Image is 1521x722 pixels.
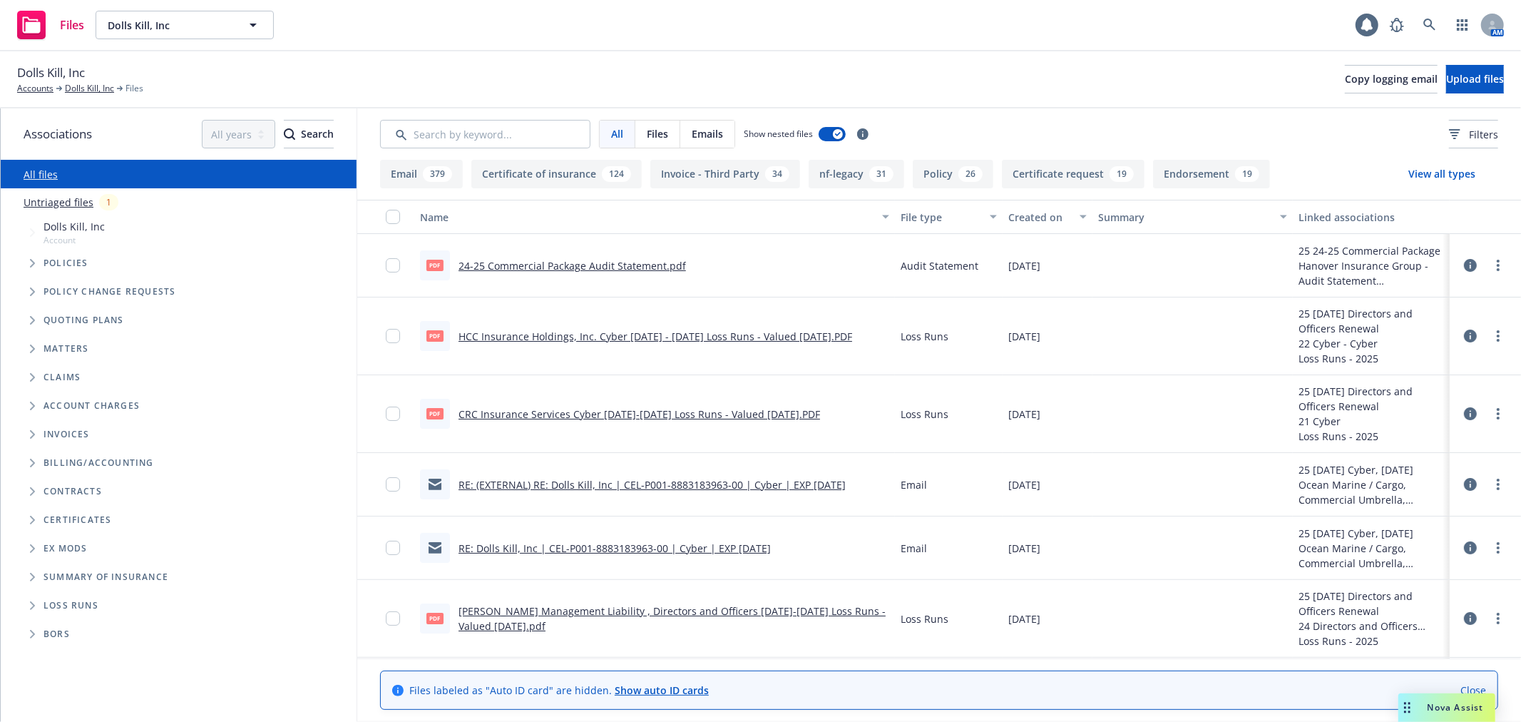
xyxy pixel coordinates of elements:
[901,258,978,273] span: Audit Statement
[1428,701,1484,713] span: Nova Assist
[1008,611,1040,626] span: [DATE]
[43,459,154,467] span: Billing/Accounting
[1110,166,1134,182] div: 19
[1448,11,1477,39] a: Switch app
[1299,526,1444,571] div: 25 [DATE] Cyber, [DATE] Ocean Marine / Cargo, Commercial Umbrella, Commercial Package Renewal
[426,613,444,624] span: pdf
[459,604,886,633] a: [PERSON_NAME] Management Liability , Directors and Officers [DATE]-[DATE] Loss Runs - Valued [DAT...
[386,210,400,224] input: Select all
[1098,210,1271,225] div: Summary
[43,259,88,268] span: Policies
[426,408,444,419] span: PDF
[1299,210,1444,225] div: Linked associations
[1092,200,1293,234] button: Summary
[459,407,820,421] a: CRC Insurance Services Cyber [DATE]-[DATE] Loss Runs - Valued [DATE].PDF
[65,82,114,95] a: Dolls Kill, Inc
[1008,329,1040,344] span: [DATE]
[284,120,334,148] button: SearchSearch
[901,329,948,344] span: Loss Runs
[1008,407,1040,422] span: [DATE]
[386,611,400,626] input: Toggle Row Selected
[380,160,463,188] button: Email
[386,477,400,492] input: Toggle Row Selected
[650,160,800,188] button: Invoice - Third Party
[692,126,723,141] span: Emails
[602,166,631,182] div: 124
[380,120,590,148] input: Search by keyword...
[1398,693,1416,722] div: Drag to move
[43,601,98,610] span: Loss Runs
[1383,11,1411,39] a: Report a Bug
[1299,619,1444,634] div: 24 Directors and Officers
[1490,476,1507,493] a: more
[43,430,90,439] span: Invoices
[426,260,444,270] span: pdf
[1299,306,1444,336] div: 25 [DATE] Directors and Officers Renewal
[459,330,852,343] a: HCC Insurance Holdings, Inc. Cyber [DATE] - [DATE] Loss Runs - Valued [DATE].PDF
[1449,127,1498,142] span: Filters
[1299,336,1444,351] div: 22 Cyber - Cyber
[1235,166,1259,182] div: 19
[647,126,668,141] span: Files
[43,316,124,325] span: Quoting plans
[459,478,846,492] a: RE: (EXTERNAL) RE: Dolls Kill, Inc | CEL-P001-8883183963-00 | Cyber | EXP [DATE]
[1002,160,1144,188] button: Certificate request
[1,216,357,449] div: Tree Example
[1446,72,1504,86] span: Upload files
[1490,539,1507,556] a: more
[459,541,771,555] a: RE: Dolls Kill, Inc | CEL-P001-8883183963-00 | Cyber | EXP [DATE]
[1008,210,1071,225] div: Created on
[1449,120,1498,148] button: Filters
[420,210,874,225] div: Name
[426,330,444,341] span: PDF
[43,345,88,353] span: Matters
[414,200,895,234] button: Name
[386,329,400,343] input: Toggle Row Selected
[958,166,983,182] div: 26
[43,219,105,234] span: Dolls Kill, Inc
[43,487,102,496] span: Contracts
[43,373,81,382] span: Claims
[869,166,893,182] div: 31
[1299,384,1444,414] div: 25 [DATE] Directors and Officers Renewal
[1,449,357,649] div: Folder Tree Example
[765,166,789,182] div: 34
[1469,127,1498,142] span: Filters
[99,194,118,210] div: 1
[126,82,143,95] span: Files
[1293,200,1450,234] button: Linked associations
[459,259,686,273] a: 24-25 Commercial Package Audit Statement.pdf
[1299,589,1444,619] div: 25 [DATE] Directors and Officers Renewal
[1490,327,1507,345] a: more
[386,258,400,273] input: Toggle Row Selected
[1299,634,1444,649] div: Loss Runs - 2025
[901,477,927,492] span: Email
[1299,429,1444,444] div: Loss Runs - 2025
[1398,693,1495,722] button: Nova Assist
[901,407,948,422] span: Loss Runs
[386,407,400,421] input: Toggle Row Selected
[43,544,87,553] span: Ex Mods
[895,200,1003,234] button: File type
[611,126,623,141] span: All
[43,288,175,296] span: Policy change requests
[108,18,231,33] span: Dolls Kill, Inc
[17,63,85,82] span: Dolls Kill, Inc
[24,168,58,181] a: All files
[1299,243,1444,288] div: 25 24-25 Commercial Package Hanover Insurance Group - Audit Statement
[1299,414,1444,429] div: 21 Cyber
[43,630,70,639] span: BORs
[744,128,813,140] span: Show nested files
[1490,257,1507,274] a: more
[43,573,168,581] span: Summary of insurance
[809,160,904,188] button: nf-legacy
[409,683,709,698] span: Files labeled as "Auto ID card" are hidden.
[1299,351,1444,366] div: Loss Runs - 2025
[24,125,92,143] span: Associations
[1446,65,1504,93] button: Upload files
[24,195,93,210] a: Untriaged files
[1299,462,1444,507] div: 25 [DATE] Cyber, [DATE] Ocean Marine / Cargo, Commercial Umbrella, Commercial Package Renewal
[1345,72,1438,86] span: Copy logging email
[284,121,334,148] div: Search
[1460,683,1486,698] a: Close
